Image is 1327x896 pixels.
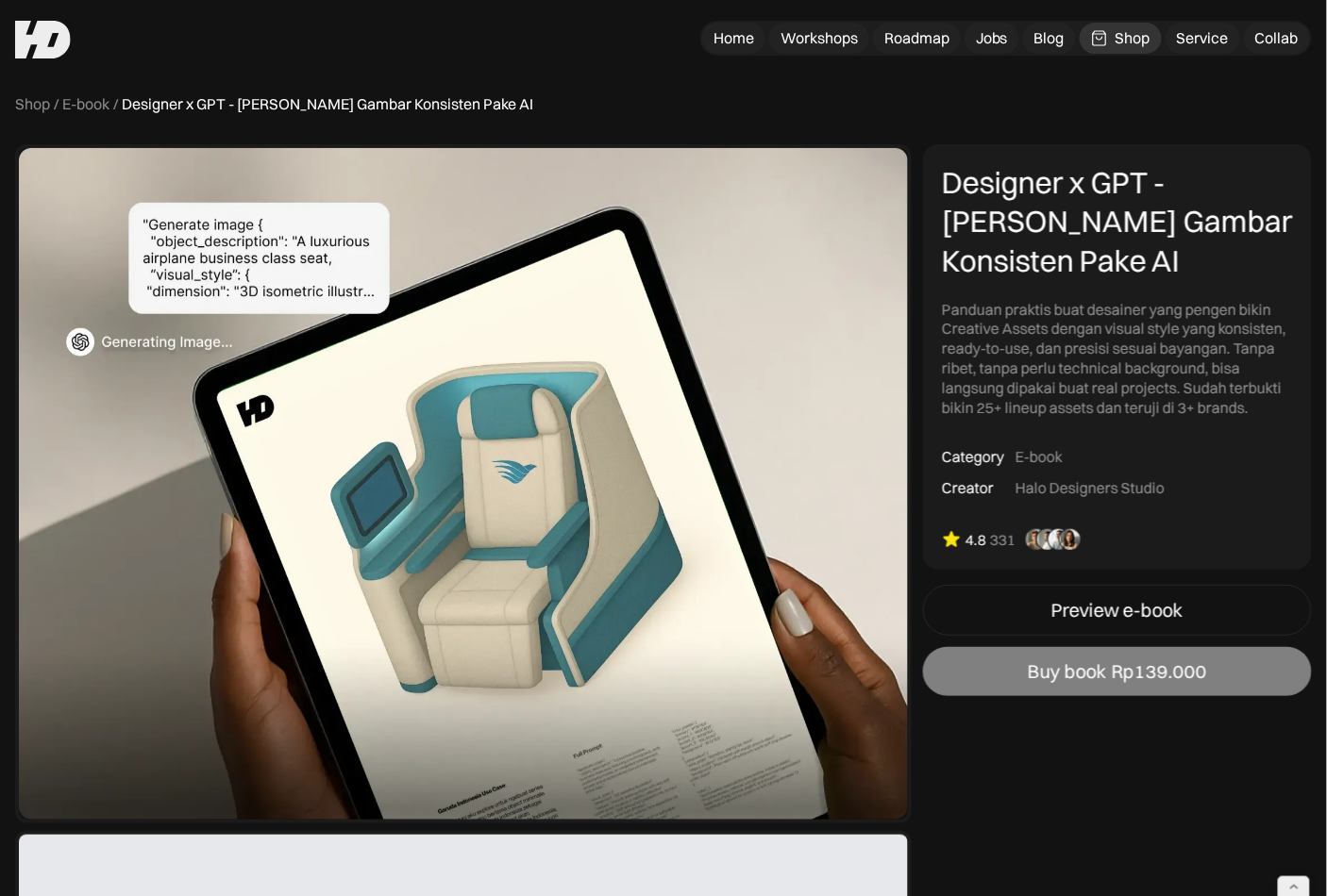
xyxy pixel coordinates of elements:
[714,28,754,48] div: Home
[942,447,1004,467] div: Category
[873,23,961,54] a: Roadmap
[62,94,109,114] a: E-book
[15,94,50,114] a: Shop
[966,530,986,550] div: 4.8
[1116,28,1151,48] div: Shop
[1255,28,1299,48] div: Collab
[1028,660,1106,683] div: Buy book
[1016,447,1063,467] div: E-book
[923,647,1312,696] a: Buy bookRp139.000
[769,23,869,54] a: Workshops
[1051,599,1183,622] div: Preview e-book
[1016,478,1165,498] div: Halo Designers Studio
[942,478,994,498] div: Creator
[942,163,1293,281] div: Designer x GPT - [PERSON_NAME] Gambar Konsisten Pake AI
[113,94,118,114] div: /
[1034,28,1065,48] div: Blog
[965,23,1019,54] a: Jobs
[54,94,59,114] div: /
[990,530,1016,550] div: 331
[1244,23,1310,54] a: Collab
[781,28,858,48] div: Workshops
[976,28,1008,48] div: Jobs
[1080,23,1162,54] a: Shop
[1177,28,1229,48] div: Service
[884,28,949,48] div: Roadmap
[122,94,533,114] div: Designer x GPT - [PERSON_NAME] Gambar Konsisten Pake AI
[1166,23,1240,54] a: Service
[702,23,765,54] a: Home
[942,300,1293,418] div: Panduan praktis buat desainer yang pengen bikin Creative Assets dengan visual style yang konsiste...
[1112,660,1207,683] div: Rp139.000
[923,585,1312,636] a: Preview e-book
[1023,23,1076,54] a: Blog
